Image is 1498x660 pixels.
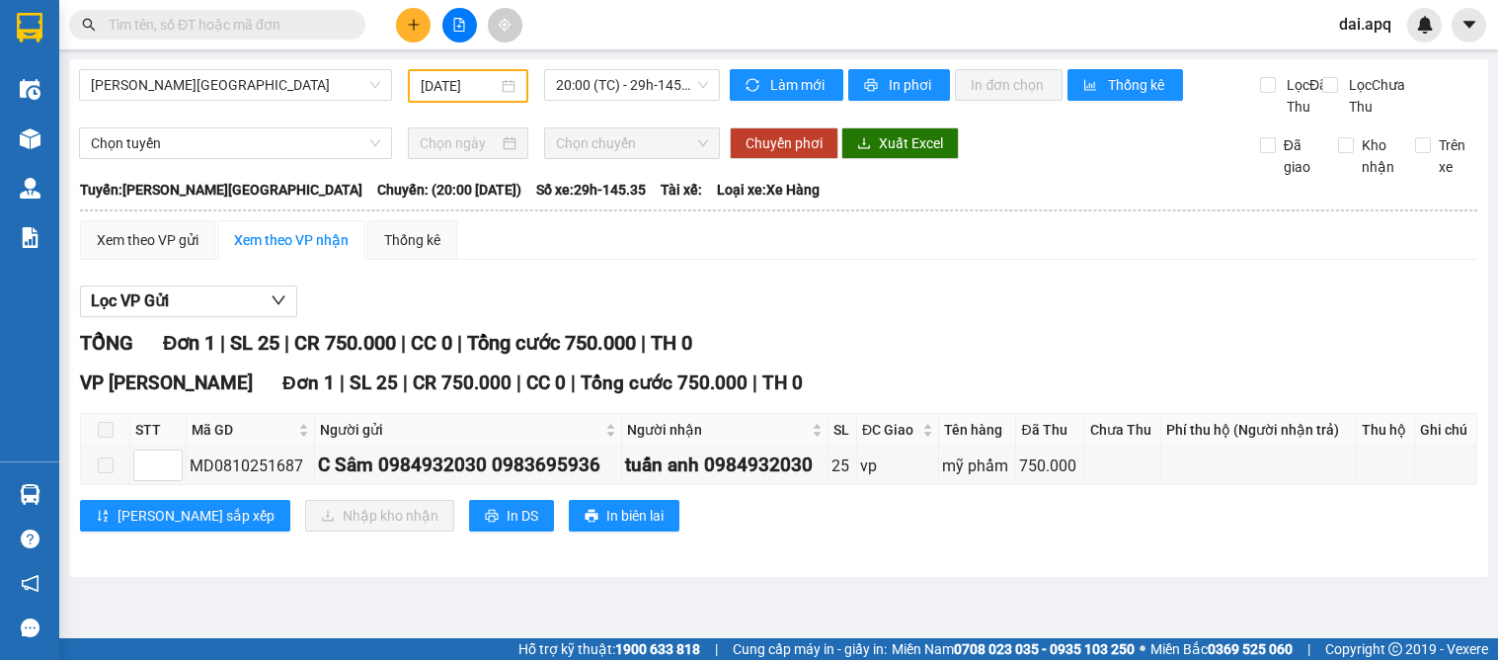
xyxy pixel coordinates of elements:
[403,371,408,394] span: |
[518,638,700,660] span: Hỗ trợ kỹ thuật:
[1016,414,1084,447] th: Đã Thu
[488,8,522,42] button: aim
[1208,641,1293,657] strong: 0369 525 060
[118,505,275,527] span: [PERSON_NAME] sắp xếp
[536,179,646,201] span: Số xe: 29h-145.35
[318,451,618,480] div: C Sâm 0984932030 0983695936
[1431,134,1478,178] span: Trên xe
[556,70,708,100] span: 20:00 (TC) - 29h-145.35
[20,128,40,149] img: warehouse-icon
[192,419,294,441] span: Mã GD
[746,78,762,94] span: sync
[1083,78,1100,94] span: bar-chart
[1067,69,1183,101] button: bar-chartThống kê
[1307,638,1310,660] span: |
[641,331,646,355] span: |
[841,127,959,159] button: downloadXuất Excel
[130,414,187,447] th: STT
[190,454,311,478] div: MD0810251687
[294,331,396,355] span: CR 750.000
[421,75,499,97] input: 08/10/2025
[282,371,335,394] span: Đơn 1
[20,79,40,100] img: warehouse-icon
[1161,414,1357,447] th: Phí thu hộ (Người nhận trả)
[96,509,110,525] span: sort-ascending
[485,509,499,525] span: printer
[627,419,808,441] span: Người nhận
[220,331,225,355] span: |
[733,638,887,660] span: Cung cấp máy in - giấy in:
[230,331,279,355] span: SL 25
[498,18,512,32] span: aim
[625,451,825,480] div: tuấn anh 0984932030
[1388,642,1402,656] span: copyright
[955,69,1063,101] button: In đơn chọn
[730,127,838,159] button: Chuyển phơi
[1323,12,1407,37] span: dai.apq
[1279,74,1330,118] span: Lọc Đã Thu
[442,8,477,42] button: file-add
[606,505,664,527] span: In biên lai
[20,178,40,199] img: warehouse-icon
[21,574,39,593] span: notification
[411,331,452,355] span: CC 0
[407,18,421,32] span: plus
[1460,16,1478,34] span: caret-down
[717,179,820,201] span: Loại xe: Xe Hàng
[91,70,380,100] span: Mỹ Đình - Gia Lâm
[320,419,601,441] span: Người gửi
[526,371,566,394] span: CC 0
[848,69,950,101] button: printerIn phơi
[864,78,881,94] span: printer
[585,509,598,525] span: printer
[1354,134,1402,178] span: Kho nhận
[271,292,286,308] span: down
[860,454,935,478] div: vp
[1357,414,1415,447] th: Thu hộ
[91,128,380,158] span: Chọn tuyến
[1416,16,1434,34] img: icon-new-feature
[1085,414,1162,447] th: Chưa Thu
[1276,134,1323,178] span: Đã giao
[384,229,440,251] div: Thống kê
[20,227,40,248] img: solution-icon
[770,74,828,96] span: Làm mới
[467,331,636,355] span: Tổng cước 750.000
[752,371,757,394] span: |
[187,447,315,485] td: MD0810251687
[715,638,718,660] span: |
[889,74,934,96] span: In phơi
[1108,74,1167,96] span: Thống kê
[109,14,342,36] input: Tìm tên, số ĐT hoặc mã đơn
[571,371,576,394] span: |
[879,132,943,154] span: Xuất Excel
[569,500,679,532] button: printerIn biên lai
[457,331,462,355] span: |
[942,454,1013,478] div: mỹ phẩm
[97,229,198,251] div: Xem theo VP gửi
[80,182,362,198] b: Tuyến: [PERSON_NAME][GEOGRAPHIC_DATA]
[507,505,538,527] span: In DS
[21,619,39,637] span: message
[163,331,215,355] span: Đơn 1
[828,414,857,447] th: SL
[420,132,500,154] input: Chọn ngày
[1150,638,1293,660] span: Miền Bắc
[91,289,169,313] span: Lọc VP Gửi
[581,371,748,394] span: Tổng cước 750.000
[284,331,289,355] span: |
[80,371,253,394] span: VP [PERSON_NAME]
[615,641,700,657] strong: 1900 633 818
[862,419,918,441] span: ĐC Giao
[556,128,708,158] span: Chọn chuyến
[892,638,1135,660] span: Miền Nam
[516,371,521,394] span: |
[954,641,1135,657] strong: 0708 023 035 - 0935 103 250
[82,18,96,32] span: search
[80,286,297,317] button: Lọc VP Gửi
[651,331,692,355] span: TH 0
[234,229,349,251] div: Xem theo VP nhận
[1341,74,1416,118] span: Lọc Chưa Thu
[80,500,290,532] button: sort-ascending[PERSON_NAME] sắp xếp
[661,179,702,201] span: Tài xế:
